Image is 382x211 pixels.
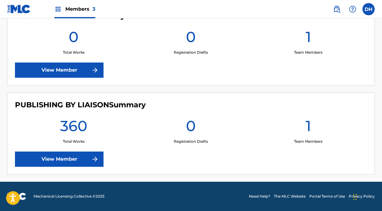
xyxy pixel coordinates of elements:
[63,50,85,55] p: Total Works
[249,194,270,199] a: Need Help?
[7,5,31,13] img: MLC Logo
[306,117,311,139] h1: 1
[333,5,340,13] img: search
[347,3,359,15] div: Help
[63,139,85,144] p: Total Works
[306,28,311,50] h1: 1
[309,194,345,199] a: Portal Terms of Use
[65,5,95,13] span: Members
[353,188,357,206] div: Drag
[186,117,196,139] h1: 0
[54,5,62,13] img: Top Rightsholders
[351,182,382,211] iframe: Chat Widget
[7,193,26,200] img: logo
[186,28,196,50] h1: 0
[349,194,375,199] a: Privacy Policy
[349,5,356,13] img: help
[91,156,99,163] img: f7272a7cc735f4ea7f67.svg
[362,3,375,15] div: User Menu
[60,117,87,139] h1: 360
[331,3,343,15] a: Public Search
[15,152,104,167] a: View Member
[174,50,208,55] p: Registration Drafts
[294,50,322,55] p: Team Members
[69,28,78,50] h1: 0
[274,194,306,199] a: The MLC Website
[34,194,104,199] span: Mechanical Licensing Collective © 2025
[93,6,95,12] span: 3
[91,66,99,74] img: f7272a7cc735f4ea7f67.svg
[15,100,146,109] h4: PUBLISHING BY LIAISON
[294,139,322,144] p: Team Members
[174,139,208,144] p: Registration Drafts
[15,63,104,78] a: View Member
